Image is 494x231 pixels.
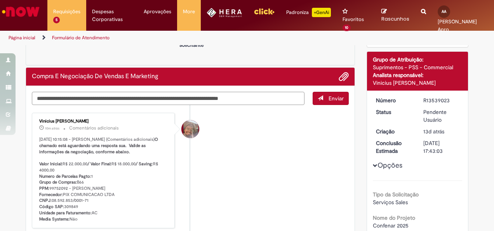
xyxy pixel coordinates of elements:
span: Enviar [329,95,344,102]
span: [PERSON_NAME] Apro [438,18,477,33]
a: Página inicial [9,35,35,41]
div: Pendente Usuário [423,108,459,124]
span: Favoritos [343,16,364,23]
div: Vinicius Rafael De Souza [181,120,199,138]
p: [DATE] 10:15:08 - [PERSON_NAME] (Comentários adicionais) R$ 22.000,00 R$ 18.000,00 R$ 4000,00 1 B... [39,136,169,222]
span: Despesas Corporativas [92,8,132,23]
div: Analista responsável: [373,71,463,79]
p: +GenAi [312,8,331,17]
b: Media Systems: [39,216,70,222]
b: Unidade para Faturamento: [39,210,92,216]
textarea: Digite sua mensagem aqui... [32,92,304,105]
b: CNPJ: [39,198,52,203]
b: Fornecedor: [39,192,63,198]
span: 10 [343,24,351,31]
dt: Número [370,96,418,104]
img: click_logo_yellow_360x200.png [254,5,275,17]
div: [DATE] 17:43:03 [423,139,459,155]
dt: Conclusão Estimada [370,139,418,155]
span: 10m atrás [45,126,59,131]
b: O chamado está aguardando uma resposta sua. Valide as informações da negociação, conforme abaixo.... [39,136,159,167]
div: R13539023 [423,96,459,104]
b: / Valor Final: [87,161,111,167]
img: ServiceNow [1,4,41,19]
a: Rascunhos [381,8,409,23]
div: 16/09/2025 11:14:18 [423,128,459,135]
span: Aprovações [144,8,171,16]
img: HeraLogo.png [207,8,242,17]
div: Padroniza [286,8,331,17]
span: Serviços Sales [373,199,408,206]
ul: Trilhas de página [6,31,324,45]
b: Tipo da Solicitação [373,191,419,198]
b: PPM: [39,185,49,191]
span: Confenar 2025 [373,222,409,229]
div: Grupo de Atribuição: [373,56,463,63]
time: 29/09/2025 10:15:08 [45,126,59,131]
a: Formulário de Atendimento [52,35,110,41]
span: 5 [53,17,60,23]
b: Numero de Parcelas Pagto: [39,173,91,179]
time: 16/09/2025 11:14:18 [423,128,444,135]
span: More [183,8,195,16]
span: 13d atrás [423,128,444,135]
b: Grupo de Compras: [39,179,77,185]
h2: Compra E Negociação De Vendas E Marketing Histórico de tíquete [32,73,158,80]
b: Nome do Projeto [373,214,415,221]
span: AA [442,9,446,14]
dt: Status [370,108,418,116]
span: Rascunhos [381,15,409,23]
button: Enviar [313,92,349,105]
div: Suprimentos - PSS - Commercial [373,63,463,71]
div: Vinicius [PERSON_NAME] [373,79,463,87]
small: Comentários adicionais [69,125,119,131]
div: Vinicius [PERSON_NAME] [39,119,169,124]
button: Adicionar anexos [339,72,349,82]
b: Código SAP: [39,204,64,210]
dt: Criação [370,128,418,135]
span: Requisições [53,8,80,16]
b: / Saving: [136,161,153,167]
